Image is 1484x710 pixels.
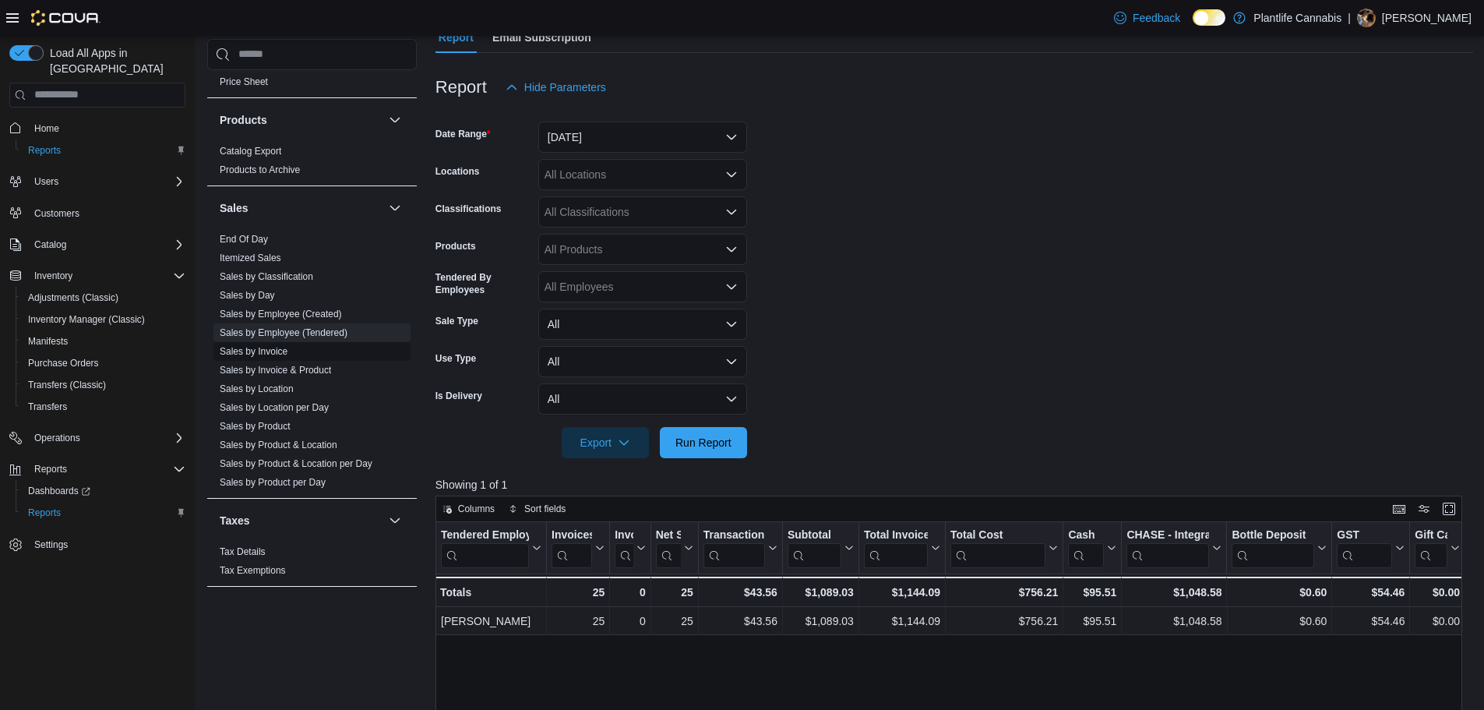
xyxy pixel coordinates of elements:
[22,310,185,329] span: Inventory Manager (Classic)
[615,583,645,602] div: 0
[28,144,61,157] span: Reports
[458,503,495,515] span: Columns
[220,327,347,339] span: Sales by Employee (Tendered)
[220,513,250,528] h3: Taxes
[28,429,185,447] span: Operations
[538,122,747,153] button: [DATE]
[3,234,192,256] button: Catalog
[864,583,940,602] div: $1,144.09
[1348,9,1351,27] p: |
[1232,583,1327,602] div: $0.60
[435,240,476,253] label: Products
[3,427,192,449] button: Operations
[220,383,294,394] a: Sales by Location
[28,460,73,479] button: Reports
[1415,528,1447,567] div: Gift Card Sales
[386,111,404,129] button: Products
[220,164,300,176] span: Products to Archive
[22,332,74,351] a: Manifests
[1193,9,1225,26] input: Dark Mode
[22,332,185,351] span: Manifests
[28,357,99,369] span: Purchase Orders
[538,346,747,377] button: All
[220,421,291,432] a: Sales by Product
[538,383,747,415] button: All
[220,112,267,128] h3: Products
[950,583,1058,602] div: $756.21
[441,528,529,542] div: Tendered Employee
[28,267,185,285] span: Inventory
[788,528,854,567] button: Subtotal
[1126,528,1209,542] div: CHASE - Integrated
[28,118,185,138] span: Home
[1126,528,1209,567] div: CHASE - Integrated
[28,203,185,223] span: Customers
[207,542,417,586] div: Taxes
[552,528,605,567] button: Invoices Sold
[1337,528,1392,567] div: GST
[441,528,529,567] div: Tendered Employee
[16,374,192,396] button: Transfers (Classic)
[34,207,79,220] span: Customers
[1108,2,1186,34] a: Feedback
[220,439,337,451] span: Sales by Product & Location
[28,460,185,479] span: Reports
[220,253,281,263] a: Itemized Sales
[22,141,67,160] a: Reports
[1068,528,1104,542] div: Cash
[1068,528,1116,567] button: Cash
[220,402,329,413] a: Sales by Location per Day
[28,267,79,285] button: Inventory
[703,612,777,631] div: $43.56
[28,291,118,304] span: Adjustments (Classic)
[524,79,606,95] span: Hide Parameters
[44,45,185,76] span: Load All Apps in [GEOGRAPHIC_DATA]
[28,379,106,391] span: Transfers (Classic)
[16,352,192,374] button: Purchase Orders
[220,346,287,357] a: Sales by Invoice
[435,390,482,402] label: Is Delivery
[1068,583,1116,602] div: $95.51
[22,310,151,329] a: Inventory Manager (Classic)
[1126,612,1221,631] div: $1,048.58
[22,397,185,416] span: Transfers
[220,365,331,376] a: Sales by Invoice & Product
[1357,9,1376,27] div: Jessi Mascarin
[16,396,192,418] button: Transfers
[615,528,633,567] div: Invoices Ref
[950,528,1045,567] div: Total Cost
[22,376,112,394] a: Transfers (Classic)
[655,528,680,567] div: Net Sold
[1337,583,1405,602] div: $54.46
[1232,612,1327,631] div: $0.60
[28,335,68,348] span: Manifests
[220,200,249,216] h3: Sales
[1337,612,1405,631] div: $54.46
[864,528,940,567] button: Total Invoiced
[3,533,192,556] button: Settings
[34,463,67,475] span: Reports
[615,528,633,542] div: Invoices Ref
[28,119,65,138] a: Home
[34,175,58,188] span: Users
[34,270,72,282] span: Inventory
[22,141,185,160] span: Reports
[386,199,404,217] button: Sales
[220,112,382,128] button: Products
[22,376,185,394] span: Transfers (Classic)
[435,165,480,178] label: Locations
[441,528,541,567] button: Tendered Employee
[435,352,476,365] label: Use Type
[864,528,928,567] div: Total Invoiced
[220,565,286,576] a: Tax Exemptions
[703,583,777,602] div: $43.56
[1415,612,1460,631] div: $0.00
[220,76,268,87] a: Price Sheet
[552,528,592,567] div: Invoices Sold
[950,528,1045,542] div: Total Cost
[788,528,841,567] div: Subtotal
[28,235,185,254] span: Catalog
[16,287,192,309] button: Adjustments (Classic)
[3,265,192,287] button: Inventory
[864,612,940,631] div: $1,144.09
